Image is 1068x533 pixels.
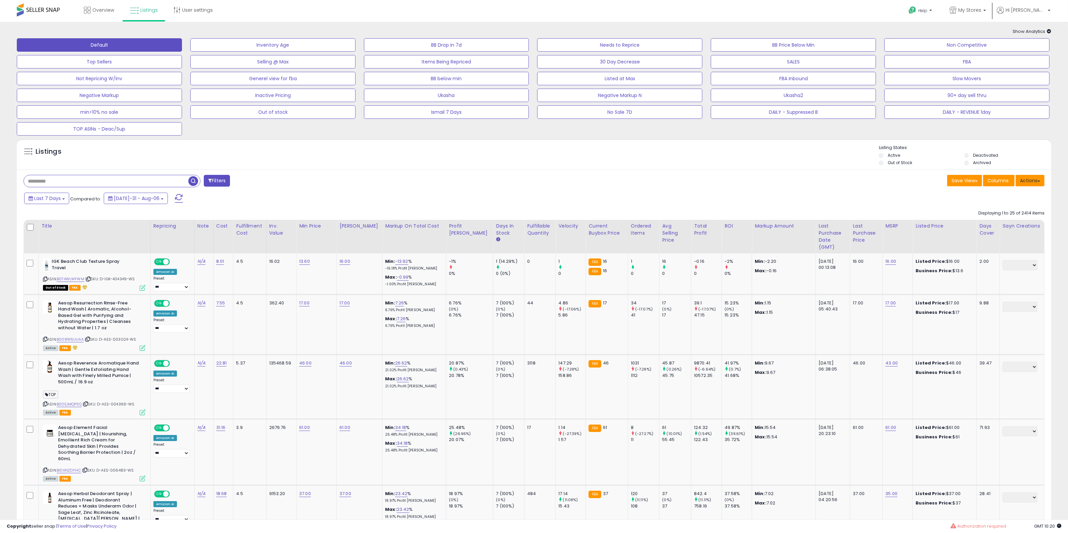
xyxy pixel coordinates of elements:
[104,193,168,204] button: [DATE]-31 - Aug-06
[57,468,81,473] a: B01ANZDYHC
[385,258,441,271] div: %
[496,373,524,379] div: 7 (100%)
[269,258,291,264] div: 16.02
[385,316,397,322] b: Max:
[589,223,625,237] div: Current Buybox Price
[631,312,659,318] div: 41
[385,425,441,437] div: %
[631,373,659,379] div: 1112
[698,306,716,312] small: (-17.07%)
[884,105,1050,119] button: DAILY - REVENUE 1day
[57,276,84,282] a: B074WLWFWM
[236,258,261,264] div: 4.5
[755,268,810,274] p: -0.16
[81,285,88,289] i: hazardous material
[496,425,524,431] div: 7 (100%)
[563,367,579,372] small: (-7.28%)
[41,223,148,230] div: Title
[69,285,81,291] span: FBA
[85,337,136,342] span: | SKU: D-AES-003024-WS
[755,268,767,274] strong: Max:
[92,7,114,13] span: Overview
[43,391,58,398] span: TOP
[190,55,356,68] button: Selling @ Max
[449,300,493,306] div: 6.76%
[755,300,810,306] p: 1.15
[197,258,205,265] a: N/A
[43,258,145,290] div: ASIN:
[339,300,350,306] a: 17.00
[57,523,86,529] a: Terms of Use
[85,276,135,282] span: | SKU: D-IGK-404349-WS
[449,306,458,312] small: (0%)
[885,490,897,497] a: 35.00
[397,316,406,322] a: 7.26
[589,360,601,368] small: FBA
[884,38,1050,52] button: Non Competitive
[385,384,441,389] p: 21.02% Profit [PERSON_NAME]
[169,300,179,306] span: OFF
[698,367,715,372] small: (-6.64%)
[725,223,749,230] div: ROI
[153,223,192,230] div: Repricing
[449,223,490,237] div: Profit [PERSON_NAME]
[916,360,946,366] b: Listed Price:
[59,410,71,416] span: FBA
[916,268,953,274] b: Business Price:
[694,223,719,237] div: Total Profit
[589,425,601,432] small: FBA
[537,38,702,52] button: Needs to Reprice
[190,89,356,102] button: Inactive Pricing
[853,258,877,264] div: 16.00
[216,300,225,306] a: 7.55
[885,424,896,431] a: 61.00
[589,300,601,307] small: FBA
[52,258,133,273] b: IGK Beach Club Texture Spray Travel
[725,360,752,366] div: 41.97%
[558,223,583,230] div: Velocity
[197,223,211,230] div: Note
[449,271,493,277] div: 0%
[385,324,441,328] p: 6.76% Profit [PERSON_NAME]
[114,195,159,202] span: [DATE]-31 - Aug-06
[236,360,261,366] div: 5.37
[694,271,722,277] div: 0
[449,312,493,318] div: 6.76%
[269,300,291,306] div: 362.40
[558,360,586,366] div: 147.29
[17,55,182,68] button: Top Sellers
[496,223,521,237] div: Days In Stock
[449,425,493,431] div: 25.48%
[155,361,163,367] span: ON
[908,6,917,14] i: Get Help
[1013,28,1051,35] span: Show Analytics
[563,306,581,312] small: (-17.06%)
[755,258,765,264] strong: Min:
[299,300,310,306] a: 17.00
[1016,175,1044,186] button: Actions
[958,7,981,13] span: My Stores
[236,425,261,431] div: 3.9
[662,312,691,318] div: 17
[755,223,813,230] div: Markup Amount
[382,220,446,253] th: The percentage added to the cost of goods (COGS) that forms the calculator for Min & Max prices.
[43,300,56,313] img: 31qwUK-6uVL._SL40_.jpg
[729,367,741,372] small: (0.7%)
[385,300,441,312] div: %
[299,258,310,265] a: 13.60
[58,300,140,333] b: Aesop Resurrection Rinse-Free Hand Wash | Aromatic, Alcohol-Based Gel with Purifying and Hydratin...
[725,258,752,264] div: -2%
[299,490,311,497] a: 37.00
[819,223,847,251] div: Last Purchase Date (GMT)
[853,223,880,244] div: Last Purchase Price
[269,223,294,237] div: Inv. value
[883,220,913,253] th: CSV column name: cust_attr_1_MSRP
[853,300,877,306] div: 17.00
[43,345,58,351] span: All listings currently available for purchase on Amazon
[34,195,61,202] span: Last 7 Days
[916,370,971,376] div: $46
[979,360,994,366] div: 39.47
[43,360,145,415] div: ASIN:
[190,105,356,119] button: Out of stock
[496,237,500,243] small: Days In Stock.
